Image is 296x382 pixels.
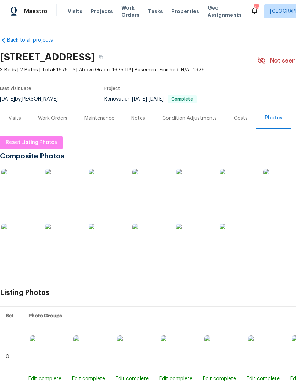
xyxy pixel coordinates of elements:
[9,115,21,122] div: Visits
[208,4,242,18] span: Geo Assignments
[38,115,67,122] div: Work Orders
[132,97,147,102] span: [DATE]
[95,51,108,64] button: Copy Address
[171,8,199,15] span: Properties
[149,97,164,102] span: [DATE]
[6,138,57,147] span: Reset Listing Photos
[84,115,114,122] div: Maintenance
[169,97,196,101] span: Complete
[265,114,283,122] div: Photos
[104,86,120,91] span: Project
[91,8,113,15] span: Projects
[131,115,145,122] div: Notes
[68,8,82,15] span: Visits
[162,115,217,122] div: Condition Adjustments
[148,9,163,14] span: Tasks
[121,4,139,18] span: Work Orders
[234,115,248,122] div: Costs
[104,97,197,102] span: Renovation
[254,4,259,11] div: 45
[24,8,48,15] span: Maestro
[132,97,164,102] span: -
